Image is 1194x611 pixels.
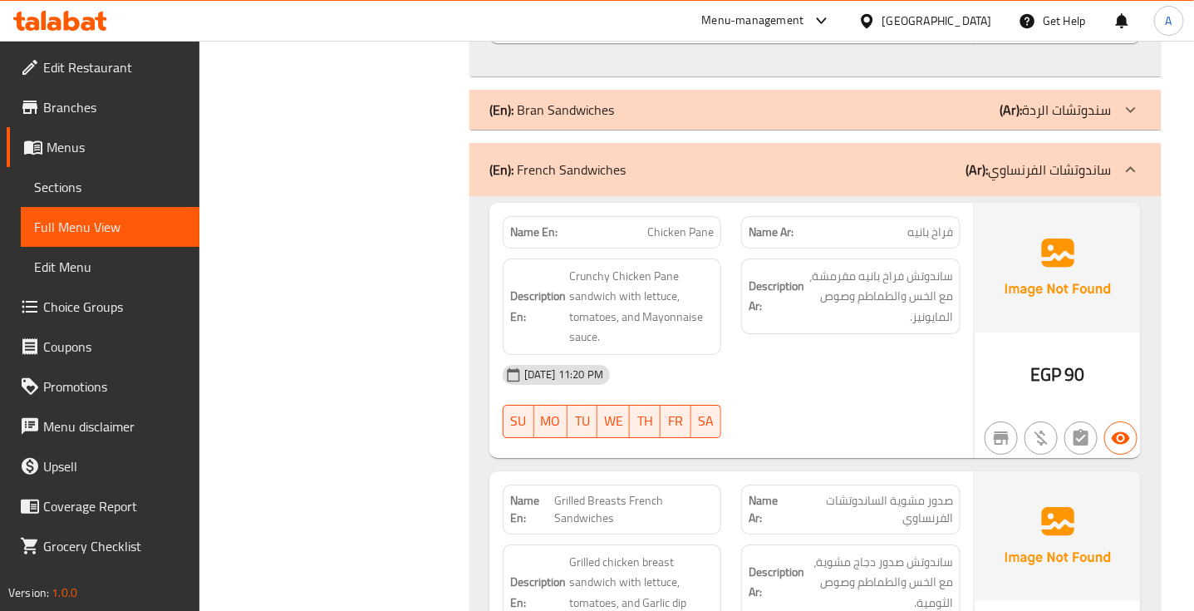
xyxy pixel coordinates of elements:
[43,57,186,77] span: Edit Restaurant
[21,207,199,247] a: Full Menu View
[1104,421,1137,455] button: Available
[518,367,610,382] span: [DATE] 11:20 PM
[789,492,953,527] span: صدور مشوية الساندوتشات الفرنساوي
[52,582,77,604] span: 1.0.0
[510,492,554,527] strong: Name En:
[1030,358,1061,391] span: EGP
[749,276,804,317] strong: Description Ar:
[702,11,804,31] div: Menu-management
[489,100,614,120] p: Bran Sandwiches
[597,405,630,438] button: WE
[636,409,654,433] span: TH
[569,266,715,347] span: Crunchy Chicken Pane sandwich with lettuce, tomatoes, and Mayonnaise sauce.
[469,90,1161,130] div: (En): Bran Sandwiches(Ar):سندوتشات الردة
[568,405,598,438] button: TU
[541,409,561,433] span: MO
[43,297,186,317] span: Choice Groups
[7,127,199,167] a: Menus
[34,177,186,197] span: Sections
[647,224,714,241] span: Chicken Pane
[21,167,199,207] a: Sections
[808,266,953,328] span: ساندوتش فراخ بانيه مقرمشة، مع الخس والطماطم وصوص المايونيز.
[534,405,568,438] button: MO
[510,286,566,327] strong: Description En:
[469,143,1161,196] div: (En): French Sandwiches(Ar):ساندوتشات الفرنساوي
[43,337,186,357] span: Coupons
[1064,421,1098,455] button: Not has choices
[661,405,691,438] button: FR
[698,409,715,433] span: SA
[604,409,623,433] span: WE
[510,409,528,433] span: SU
[749,224,794,241] strong: Name Ar:
[34,257,186,277] span: Edit Menu
[985,421,1018,455] button: Not branch specific item
[43,377,186,397] span: Promotions
[749,562,804,603] strong: Description Ar:
[34,217,186,237] span: Full Menu View
[1024,421,1058,455] button: Purchased item
[7,327,199,367] a: Coupons
[7,47,199,87] a: Edit Restaurant
[554,492,714,527] span: Grilled Breasts French Sandwiches
[7,526,199,566] a: Grocery Checklist
[882,12,992,30] div: [GEOGRAPHIC_DATA]
[966,157,988,182] b: (Ar):
[749,492,789,527] strong: Name Ar:
[43,97,186,117] span: Branches
[489,160,626,180] p: French Sandwiches
[7,407,199,446] a: Menu disclaimer
[47,137,186,157] span: Menus
[975,471,1141,601] img: Ae5nvW7+0k+MAAAAAElFTkSuQmCC
[43,456,186,476] span: Upsell
[1000,97,1022,122] b: (Ar):
[966,160,1111,180] p: ساندوتشات الفرنساوي
[907,224,953,241] span: فراخ بانيه
[574,409,592,433] span: TU
[43,416,186,436] span: Menu disclaimer
[1166,12,1172,30] span: A
[975,203,1141,333] img: Ae5nvW7+0k+MAAAAAElFTkSuQmCC
[7,87,199,127] a: Branches
[1000,100,1111,120] p: سندوتشات الردة
[489,97,513,122] b: (En):
[489,157,513,182] b: (En):
[7,486,199,526] a: Coverage Report
[510,224,558,241] strong: Name En:
[8,582,49,604] span: Version:
[1065,358,1085,391] span: 90
[7,446,199,486] a: Upsell
[43,496,186,516] span: Coverage Report
[630,405,661,438] button: TH
[43,536,186,556] span: Grocery Checklist
[503,405,534,438] button: SU
[667,409,685,433] span: FR
[7,367,199,407] a: Promotions
[691,405,722,438] button: SA
[7,287,199,327] a: Choice Groups
[21,247,199,287] a: Edit Menu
